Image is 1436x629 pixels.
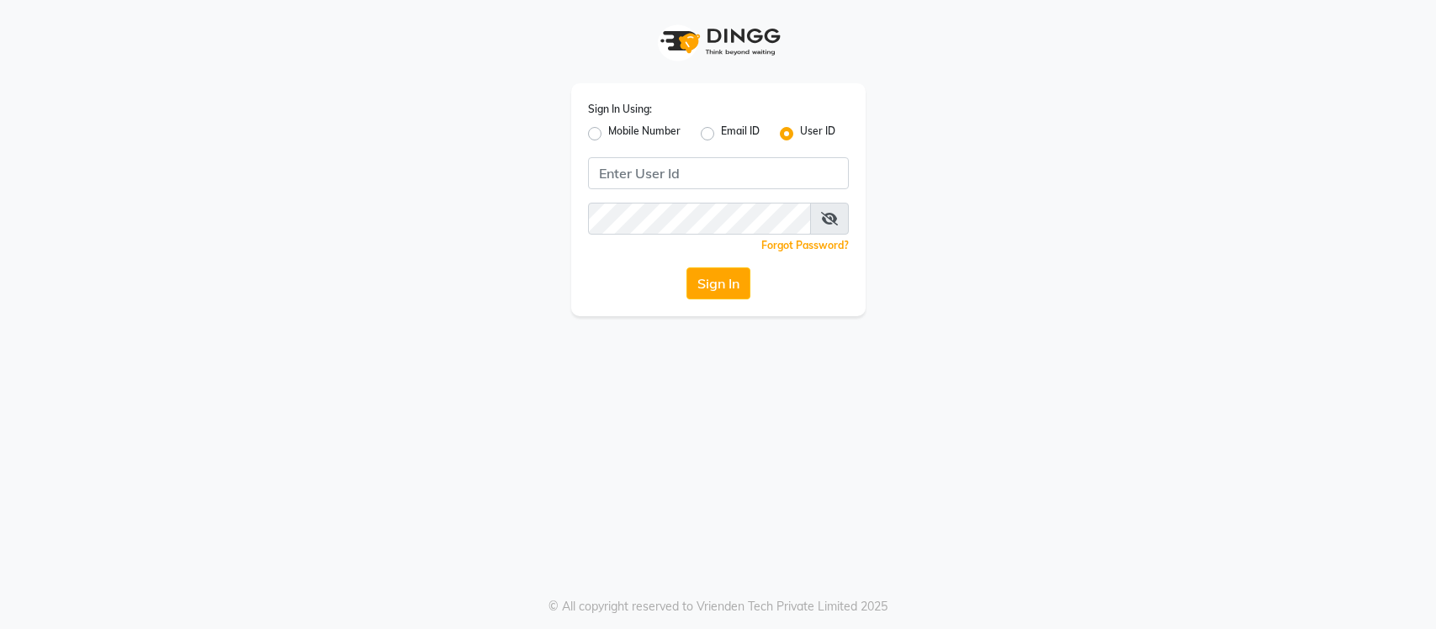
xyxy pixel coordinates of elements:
button: Sign In [686,267,750,299]
input: Username [588,203,811,235]
label: Email ID [721,124,760,144]
label: User ID [800,124,835,144]
label: Mobile Number [608,124,681,144]
a: Forgot Password? [761,239,849,251]
input: Username [588,157,849,189]
img: logo1.svg [651,17,786,66]
label: Sign In Using: [588,102,652,117]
